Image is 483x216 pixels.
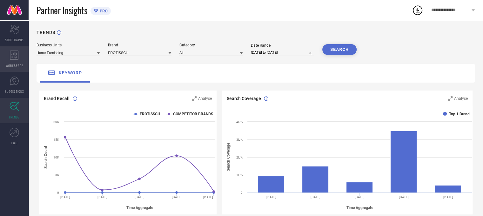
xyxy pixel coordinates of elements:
[226,96,261,101] span: Search Coverage
[53,138,59,141] text: 15K
[236,156,243,159] text: 2L %
[126,206,153,210] tspan: Time Aggregate
[37,4,87,17] span: Partner Insights
[322,44,357,55] button: SEARCH
[355,195,365,199] text: [DATE]
[203,195,213,199] text: [DATE]
[57,191,59,194] text: 0
[448,96,453,101] svg: Zoom
[44,96,70,101] span: Brand Recall
[37,43,100,47] div: Business Units
[53,156,59,159] text: 10K
[226,143,231,171] tspan: Search Coverage
[236,120,243,124] text: 4L %
[37,30,55,35] h1: TRENDS
[179,43,243,47] div: Category
[60,195,70,199] text: [DATE]
[172,195,182,199] text: [DATE]
[97,195,107,199] text: [DATE]
[454,96,468,101] span: Analyse
[5,89,24,94] span: SUGGESTIONS
[236,138,243,141] text: 3L %
[198,96,212,101] span: Analyse
[135,195,144,199] text: [DATE]
[251,49,314,56] input: Select date range
[5,37,24,42] span: SCORECARDS
[346,206,373,210] tspan: Time Aggregate
[236,173,243,177] text: 1L %
[53,120,59,124] text: 20K
[44,146,48,169] tspan: Search Count
[59,70,82,75] span: keyword
[6,63,23,68] span: WORKSPACE
[98,9,108,13] span: PRO
[251,43,314,48] div: Date Range
[412,4,423,16] div: Open download list
[449,112,470,116] text: Top 1 Brand
[11,140,17,145] span: FWD
[266,195,276,199] text: [DATE]
[140,112,160,116] text: EROTISSCH
[173,112,213,116] text: COMPETITOR BRANDS
[9,115,20,119] span: TRENDS
[311,195,320,199] text: [DATE]
[108,43,171,47] div: Brand
[55,173,59,177] text: 5K
[241,191,243,194] text: 0
[192,96,197,101] svg: Zoom
[443,195,453,199] text: [DATE]
[399,195,409,199] text: [DATE]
